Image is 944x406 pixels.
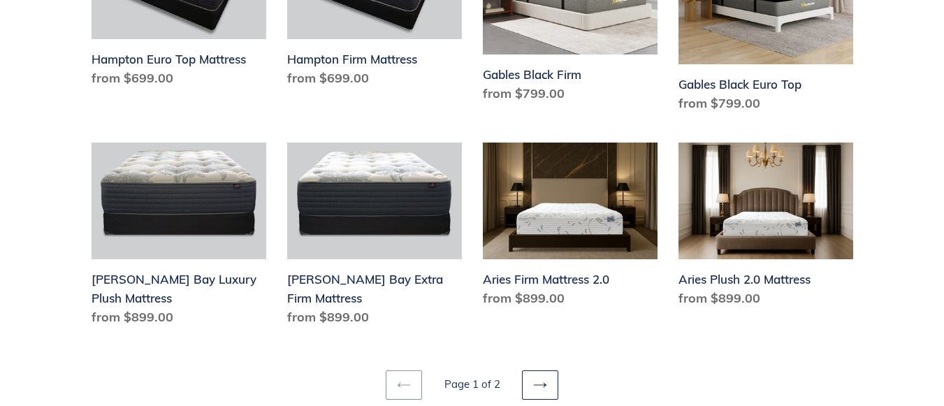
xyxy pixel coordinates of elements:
a: Aries Plush 2.0 Mattress [678,143,853,313]
a: Chadwick Bay Extra Firm Mattress [287,143,462,332]
a: Aries Firm Mattress 2.0 [483,143,658,313]
a: Chadwick Bay Luxury Plush Mattress [92,143,266,332]
li: Page 1 of 2 [425,377,519,393]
